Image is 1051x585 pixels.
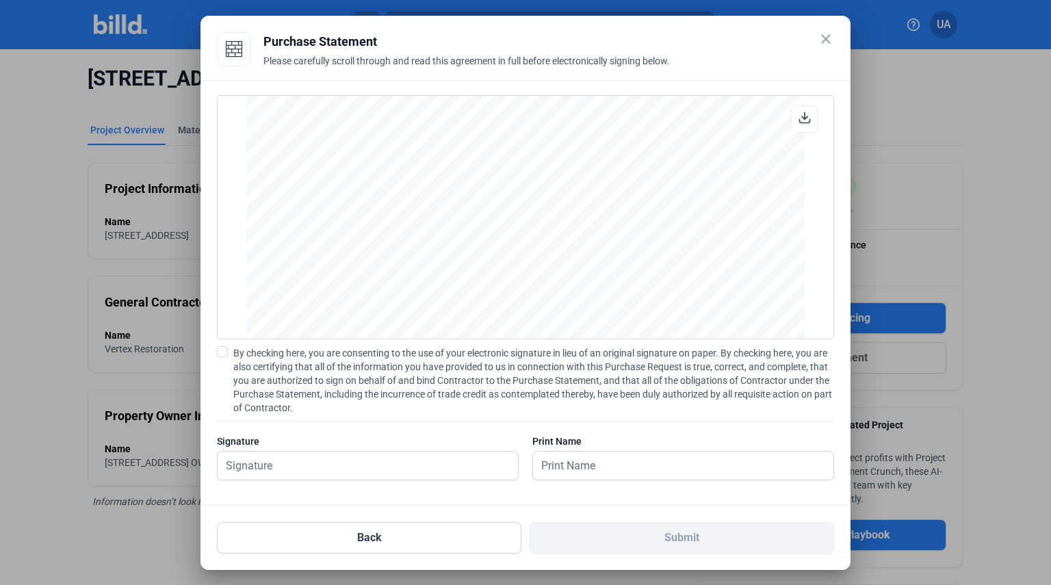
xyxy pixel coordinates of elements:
[263,54,834,84] div: Please carefully scroll through and read this agreement in full before electronically signing below.
[218,452,503,480] input: Signature
[217,522,521,554] button: Back
[263,32,834,51] div: Purchase Statement
[818,31,834,47] mat-icon: close
[532,434,834,448] div: Print Name
[530,522,834,554] button: Submit
[217,434,519,448] div: Signature
[233,346,834,415] span: By checking here, you are consenting to the use of your electronic signature in lieu of an origin...
[731,322,766,327] span: Rev 20241120a
[533,452,818,480] input: Print Name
